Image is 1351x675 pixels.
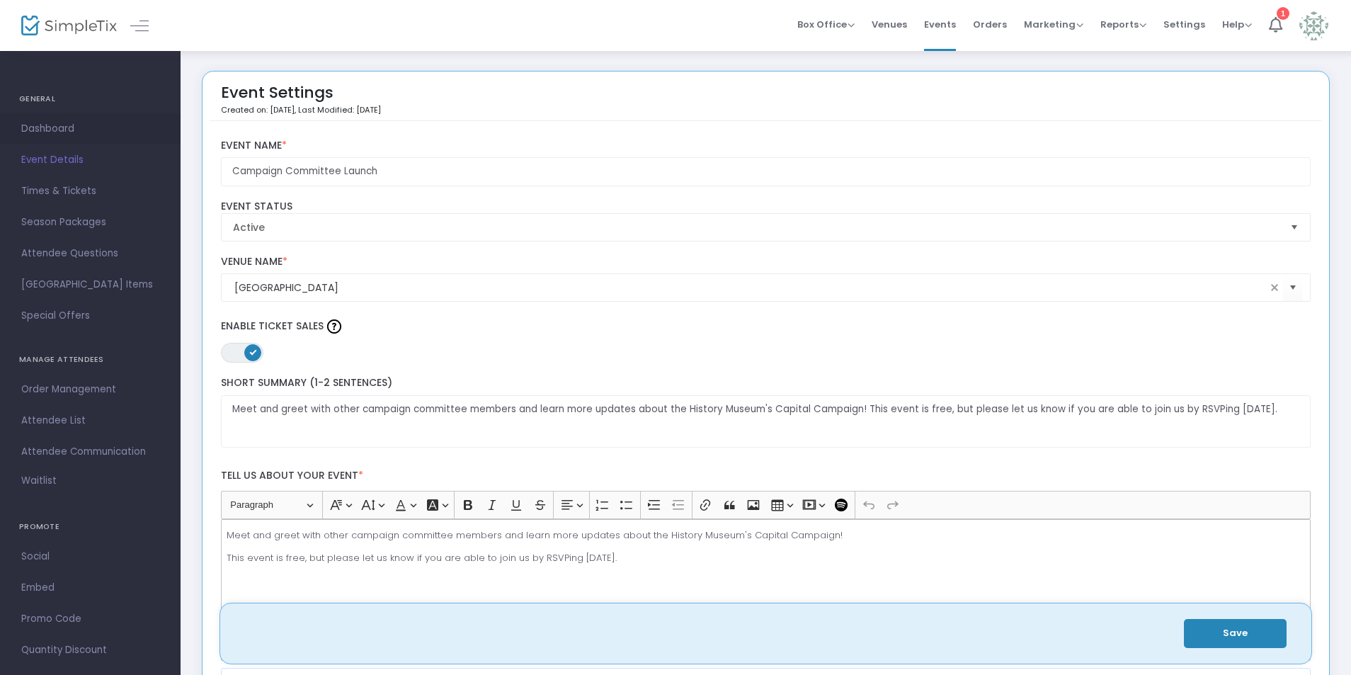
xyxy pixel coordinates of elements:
[221,519,1311,661] div: Rich Text Editor, main
[21,182,159,200] span: Times & Tickets
[221,157,1311,186] input: Enter Event Name
[19,85,161,113] h4: GENERAL
[221,104,381,116] p: Created on: [DATE]
[19,346,161,374] h4: MANAGE ATTENDEES
[21,579,159,597] span: Embed
[221,79,381,120] div: Event Settings
[21,120,159,138] span: Dashboard
[1283,273,1303,302] button: Select
[221,491,1311,519] div: Editor toolbar
[973,6,1007,42] span: Orders
[249,348,256,356] span: ON
[227,528,1304,543] p: Meet and greet with other campaign committee members and learn more updates about the History Mus...
[19,513,161,541] h4: PROMOTE
[1163,6,1205,42] span: Settings
[21,610,159,628] span: Promo Code
[21,380,159,399] span: Order Management
[21,548,159,566] span: Social
[21,151,159,169] span: Event Details
[1024,18,1083,31] span: Marketing
[872,6,907,42] span: Venues
[295,104,381,115] span: , Last Modified: [DATE]
[327,319,341,334] img: question-mark
[21,443,159,461] span: Attendee Communication
[227,551,1304,565] p: This event is free, but please let us know if you are able to join us by RSVPing [DATE].
[221,140,1311,152] label: Event Name
[1100,18,1146,31] span: Reports
[234,280,1267,295] input: Select Venue
[221,200,1311,213] label: Event Status
[1184,619,1287,648] button: Save
[221,316,1311,337] label: Enable Ticket Sales
[221,256,1311,268] label: Venue Name
[21,213,159,232] span: Season Packages
[21,276,159,294] span: [GEOGRAPHIC_DATA] Items
[233,220,1279,234] span: Active
[230,497,304,514] span: Paragraph
[1277,7,1289,20] div: 1
[21,641,159,659] span: Quantity Discount
[214,462,1318,491] label: Tell us about your event
[797,18,855,31] span: Box Office
[1266,279,1283,296] span: clear
[21,474,57,488] span: Waitlist
[21,307,159,325] span: Special Offers
[1284,214,1304,241] button: Select
[224,494,319,516] button: Paragraph
[21,244,159,263] span: Attendee Questions
[21,412,159,430] span: Attendee List
[1222,18,1252,31] span: Help
[924,6,956,42] span: Events
[221,375,392,390] span: Short Summary (1-2 Sentences)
